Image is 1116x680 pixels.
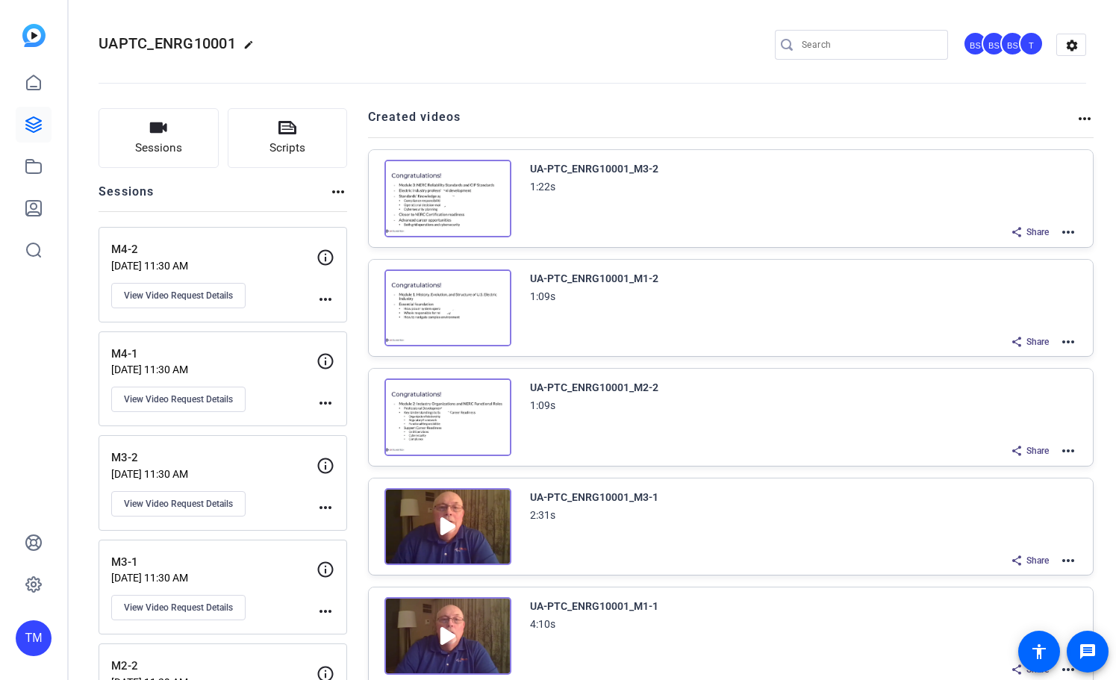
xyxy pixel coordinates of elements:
[982,31,1006,56] div: BS
[982,31,1008,57] ngx-avatar: Brian Sly
[111,595,246,620] button: View Video Request Details
[1000,31,1026,57] ngx-avatar: Brandon Simmons
[111,346,317,363] p: M4-1
[111,283,246,308] button: View Video Request Details
[1059,223,1077,241] mat-icon: more_horiz
[1026,336,1049,348] span: Share
[111,241,317,258] p: M4-2
[124,498,233,510] span: View Video Request Details
[384,378,511,456] img: Creator Project Thumbnail
[384,488,511,566] img: Creator Project Thumbnail
[530,160,658,178] div: UA-PTC_ENRG10001_M3-2
[1057,34,1087,57] mat-icon: settings
[530,615,555,633] div: 4:10s
[1000,31,1025,56] div: BS
[317,290,334,308] mat-icon: more_horiz
[111,364,317,375] p: [DATE] 11:30 AM
[111,387,246,412] button: View Video Request Details
[530,488,658,506] div: UA-PTC_ENRG10001_M3-1
[228,108,348,168] button: Scripts
[963,31,988,56] div: BS
[1059,552,1077,570] mat-icon: more_horiz
[124,393,233,405] span: View Video Request Details
[269,140,305,157] span: Scripts
[135,140,182,157] span: Sessions
[384,160,511,237] img: Creator Project Thumbnail
[530,597,658,615] div: UA-PTC_ENRG10001_M1-1
[317,394,334,412] mat-icon: more_horiz
[1026,226,1049,238] span: Share
[530,178,555,196] div: 1:22s
[963,31,989,57] ngx-avatar: Bradley Spinsby
[1059,442,1077,460] mat-icon: more_horiz
[317,602,334,620] mat-icon: more_horiz
[384,269,511,347] img: Creator Project Thumbnail
[124,602,233,614] span: View Video Request Details
[22,24,46,47] img: blue-gradient.svg
[124,290,233,302] span: View Video Request Details
[111,260,317,272] p: [DATE] 11:30 AM
[1076,110,1094,128] mat-icon: more_horiz
[329,183,347,201] mat-icon: more_horiz
[1026,445,1049,457] span: Share
[1019,31,1045,57] ngx-avatar: Tim Marietta
[384,597,511,675] img: Creator Project Thumbnail
[99,183,155,211] h2: Sessions
[802,36,936,54] input: Search
[1079,643,1097,661] mat-icon: message
[530,269,658,287] div: UA-PTC_ENRG10001_M1-2
[1059,333,1077,351] mat-icon: more_horiz
[99,34,236,52] span: UAPTC_ENRG10001
[317,499,334,517] mat-icon: more_horiz
[1026,555,1049,567] span: Share
[111,658,317,675] p: M2-2
[111,554,317,571] p: M3-1
[530,378,658,396] div: UA-PTC_ENRG10001_M2-2
[530,396,555,414] div: 1:09s
[111,468,317,480] p: [DATE] 11:30 AM
[368,108,1076,137] h2: Created videos
[111,491,246,517] button: View Video Request Details
[243,40,261,57] mat-icon: edit
[1019,31,1044,56] div: T
[111,449,317,467] p: M3-2
[16,620,52,656] div: TM
[99,108,219,168] button: Sessions
[1030,643,1048,661] mat-icon: accessibility
[530,287,555,305] div: 1:09s
[111,572,317,584] p: [DATE] 11:30 AM
[530,506,555,524] div: 2:31s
